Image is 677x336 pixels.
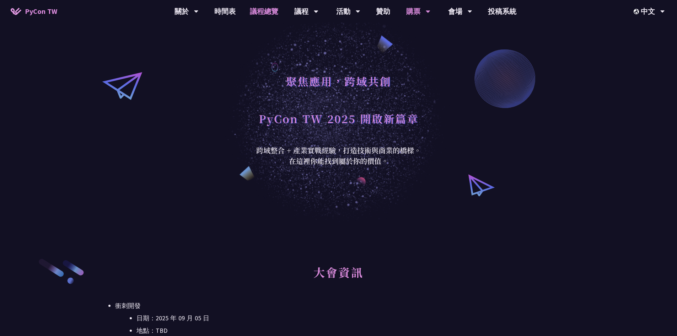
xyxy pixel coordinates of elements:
h1: 聚焦應用，跨域共創 [286,70,391,92]
li: 地點：TBD [136,325,562,336]
img: Home icon of PyCon TW 2025 [11,8,21,15]
h2: 大會資訊 [115,258,562,297]
li: 衝刺開發 [115,300,562,336]
img: Locale Icon [634,9,641,14]
span: PyCon TW [25,6,57,17]
li: 日期：2025 年 09 月 05 日 [136,313,562,324]
h1: PyCon TW 2025 開啟新篇章 [259,108,419,129]
div: 跨域整合 + 產業實戰經驗，打造技術與商業的橋樑。 在這裡你能找到屬於你的價值。 [252,145,426,166]
a: PyCon TW [4,2,64,20]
